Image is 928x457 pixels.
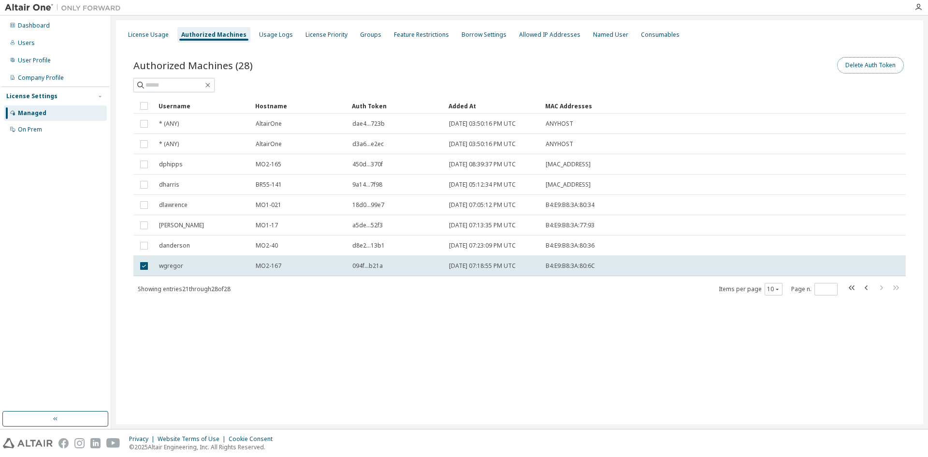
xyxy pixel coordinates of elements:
div: Usage Logs [259,31,293,39]
span: Items per page [719,283,783,295]
span: [DATE] 07:13:35 PM UTC [449,221,516,229]
span: AltairOne [256,120,282,128]
span: * (ANY) [159,120,179,128]
span: AltairOne [256,140,282,148]
span: wgregor [159,262,183,270]
span: d3a6...e2ec [352,140,384,148]
div: Auth Token [352,98,441,114]
button: 10 [767,285,780,293]
div: Feature Restrictions [394,31,449,39]
span: 094f...b21a [352,262,383,270]
span: 18d0...99e7 [352,201,384,209]
span: dlawrence [159,201,188,209]
div: Managed [18,109,46,117]
div: Privacy [129,435,158,443]
div: Hostname [255,98,344,114]
span: a5de...52f3 [352,221,383,229]
span: MO1-17 [256,221,278,229]
div: User Profile [18,57,51,64]
span: BR55-141 [256,181,282,189]
span: Page n. [791,283,838,295]
span: Showing entries 21 through 28 of 28 [138,285,231,293]
div: Added At [449,98,537,114]
span: Authorized Machines (28) [133,59,253,72]
span: MO2-167 [256,262,281,270]
span: B4:E9:B8:3A:80:6C [546,262,595,270]
div: Website Terms of Use [158,435,229,443]
img: altair_logo.svg [3,438,53,448]
img: Altair One [5,3,126,13]
span: * (ANY) [159,140,179,148]
img: facebook.svg [58,438,69,448]
span: dharris [159,181,179,189]
span: [DATE] 03:50:16 PM UTC [449,140,516,148]
span: ANYHOST [546,120,573,128]
span: dae4...723b [352,120,385,128]
span: [DATE] 03:50:16 PM UTC [449,120,516,128]
span: B4:E9:B8:3A:77:93 [546,221,594,229]
div: Groups [360,31,381,39]
span: MO2-165 [256,161,281,168]
span: [DATE] 08:39:37 PM UTC [449,161,516,168]
span: MO2-40 [256,242,278,250]
img: linkedin.svg [90,438,101,448]
span: dphipps [159,161,183,168]
span: [DATE] 07:05:12 PM UTC [449,201,516,209]
span: 450d...370f [352,161,383,168]
span: [DATE] 05:12:34 PM UTC [449,181,516,189]
div: Authorized Machines [181,31,246,39]
span: [MAC_ADDRESS] [546,181,591,189]
img: youtube.svg [106,438,120,448]
div: Named User [593,31,628,39]
div: On Prem [18,126,42,133]
div: License Usage [128,31,169,39]
span: MO1-021 [256,201,281,209]
span: 9a14...7f98 [352,181,382,189]
div: MAC Addresses [545,98,804,114]
div: Consumables [641,31,680,39]
span: [DATE] 07:23:09 PM UTC [449,242,516,250]
div: Company Profile [18,74,64,82]
div: Dashboard [18,22,50,29]
span: [DATE] 07:18:55 PM UTC [449,262,516,270]
div: Cookie Consent [229,435,278,443]
span: d8e2...13b1 [352,242,385,250]
span: ANYHOST [546,140,573,148]
div: License Settings [6,92,58,100]
span: danderson [159,242,190,250]
span: B4:E9:B8:3A:80:36 [546,242,594,250]
span: B4:E9:B8:3A:80:34 [546,201,594,209]
div: Allowed IP Addresses [519,31,580,39]
div: Username [159,98,247,114]
div: Users [18,39,35,47]
div: Borrow Settings [462,31,507,39]
button: Delete Auth Token [837,57,904,74]
p: © 2025 Altair Engineering, Inc. All Rights Reserved. [129,443,278,451]
span: [MAC_ADDRESS] [546,161,591,168]
img: instagram.svg [74,438,85,448]
span: [PERSON_NAME] [159,221,204,229]
div: License Priority [305,31,348,39]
